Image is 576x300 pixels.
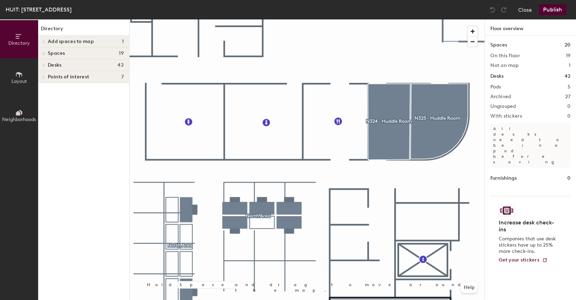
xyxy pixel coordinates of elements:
[490,72,504,80] h1: Desks
[122,39,124,44] span: 1
[500,6,507,13] img: Redo
[485,19,576,36] h1: Floor overview
[565,94,570,100] h2: 27
[117,62,124,68] span: 42
[567,113,570,119] h2: 0
[490,41,507,49] h1: Spaces
[121,74,124,80] span: 7
[499,257,548,263] a: Get your stickers
[568,84,570,90] h2: 5
[2,117,36,122] span: Neighborhoods
[119,51,124,56] span: 19
[518,4,532,15] button: Close
[490,63,518,68] h2: Not on map
[569,63,570,68] h2: 1
[490,113,522,119] h2: With stickers
[490,84,501,90] h2: Pods
[499,219,558,233] h4: Increase desk check-ins
[489,6,496,13] img: Undo
[11,78,27,84] span: Layout
[48,39,94,44] span: Add spaces to map
[490,174,517,182] h1: Furnishings
[565,41,570,49] h1: 20
[565,72,570,80] h1: 42
[499,236,558,255] p: Companies that use desk stickers have up to 25% more check-ins.
[48,62,61,68] span: Desks
[539,4,566,15] button: Publish
[490,104,516,109] h2: Ungrouped
[6,5,72,14] div: HUIT: [STREET_ADDRESS]
[8,40,30,46] span: Directory
[461,282,478,293] button: Help
[499,205,515,216] img: Sticker logo
[490,53,520,59] h2: On this floor
[48,74,89,80] span: Points of interest
[38,25,129,36] h1: Directory
[499,257,539,263] span: Get your stickers
[490,123,570,168] p: All desks need to be in a pod before saving
[567,104,570,109] h2: 0
[490,94,511,100] h2: Archived
[48,51,65,56] span: Spaces
[566,53,570,59] h2: 19
[567,174,570,182] h1: 0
